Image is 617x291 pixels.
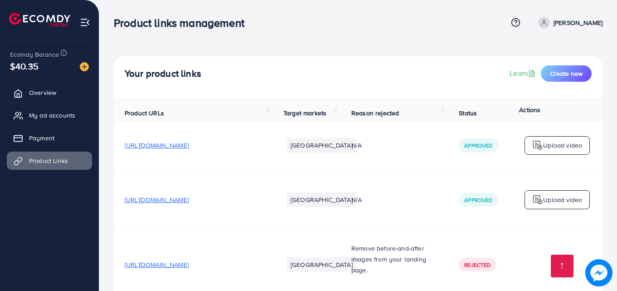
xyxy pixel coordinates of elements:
[510,68,537,79] a: Learn
[29,88,56,97] span: Overview
[114,16,252,30] h3: Product links management
[532,140,543,151] img: logo
[283,109,326,118] span: Target markets
[7,106,92,124] a: My ad accounts
[550,69,583,78] span: Create new
[29,111,75,120] span: My ad accounts
[588,262,610,284] img: image
[7,152,92,170] a: Product Links
[80,62,89,71] img: image
[534,17,602,29] a: [PERSON_NAME]
[351,141,362,150] span: N/A
[29,133,54,143] span: Payment
[543,140,582,151] p: Upload video
[29,156,68,165] span: Product Links
[9,13,70,27] img: logo
[125,68,201,79] h4: Your product links
[351,243,437,276] p: Remove before-and-after images from your landing page.
[125,195,189,204] span: [URL][DOMAIN_NAME]
[351,195,362,204] span: N/A
[519,105,540,114] span: Actions
[543,194,582,205] p: Upload video
[464,261,491,269] span: Rejected
[7,84,92,102] a: Overview
[532,194,543,205] img: logo
[464,142,492,149] span: Approved
[287,192,356,207] li: [GEOGRAPHIC_DATA]
[459,109,477,118] span: Status
[464,196,492,204] span: Approved
[125,141,189,150] span: [URL][DOMAIN_NAME]
[541,65,592,82] button: Create new
[10,50,59,59] span: Ecomdy Balance
[287,138,356,153] li: [GEOGRAPHIC_DATA]
[125,260,189,269] span: [URL][DOMAIN_NAME]
[351,109,399,118] span: Reason rejected
[7,129,92,147] a: Payment
[80,17,90,28] img: menu
[10,59,39,73] span: $40.35
[287,257,356,272] li: [GEOGRAPHIC_DATA]
[554,17,602,28] p: [PERSON_NAME]
[125,109,164,118] span: Product URLs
